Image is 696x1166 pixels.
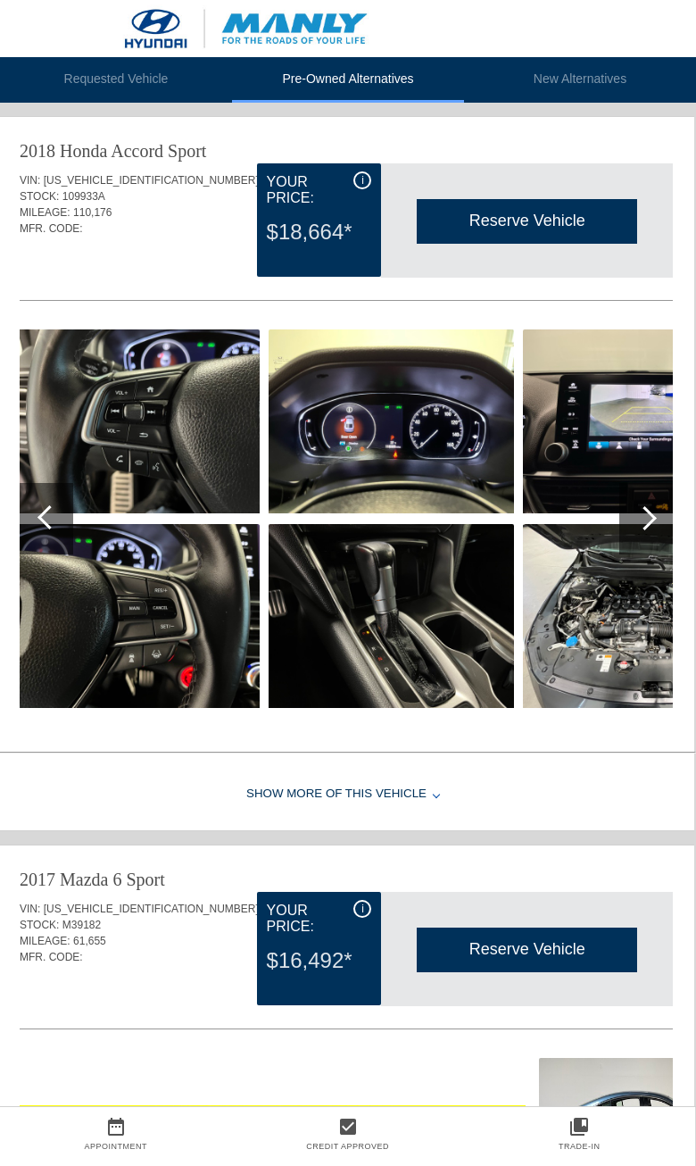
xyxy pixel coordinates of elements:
span: VIN: [20,903,40,915]
div: Quoted on [DATE] 8:11:48 PM [20,976,673,1004]
a: collections_bookmark [463,1116,695,1137]
span: 110,176 [73,206,112,219]
span: MFR. CODE: [20,222,83,235]
div: Your Price: [267,171,372,209]
span: [US_VEHICLE_IDENTIFICATION_NUMBER] [44,903,259,915]
div: Reserve Vehicle [417,928,637,971]
div: i [353,171,371,189]
div: Sport [168,138,206,163]
a: Appointment [85,1142,148,1151]
span: VIN: [20,174,40,187]
div: Sport [126,867,164,892]
span: [US_VEHICLE_IDENTIFICATION_NUMBER] [44,174,259,187]
span: MILEAGE: [20,206,70,219]
div: 2018 Honda Accord [20,138,163,163]
li: New Alternatives [464,57,696,103]
div: i [353,900,371,918]
li: Pre-Owned Alternatives [232,57,464,103]
img: c8ee6c671f807a6af8e0610c67aaddfa.jpg [14,329,260,513]
a: Credit Approved [306,1142,389,1151]
a: check_box [232,1116,464,1137]
img: fdffa506653e259ac2adaa477dc078f8.jpg [269,329,514,513]
span: 109933A [62,190,105,203]
span: STOCK: [20,190,59,203]
div: Quoted on [DATE] 8:11:48 PM [20,247,673,276]
span: 61,655 [73,935,106,947]
div: $18,664* [267,209,372,255]
div: $16,492* [267,937,372,984]
div: 2017 Mazda 6 [20,867,121,892]
div: Your Price: [267,900,372,937]
img: 8425515f6d2654dac0abcb08a82bfcb4.jpg [14,524,260,708]
span: MFR. CODE: [20,951,83,963]
div: Reserve Vehicle [417,199,637,243]
a: Trade-In [559,1142,601,1151]
span: STOCK: [20,919,59,931]
span: MILEAGE: [20,935,70,947]
img: c5beddbfd5d8ed92a2a26d1c66344bd1.jpg [269,524,514,708]
span: M39182 [62,919,101,931]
